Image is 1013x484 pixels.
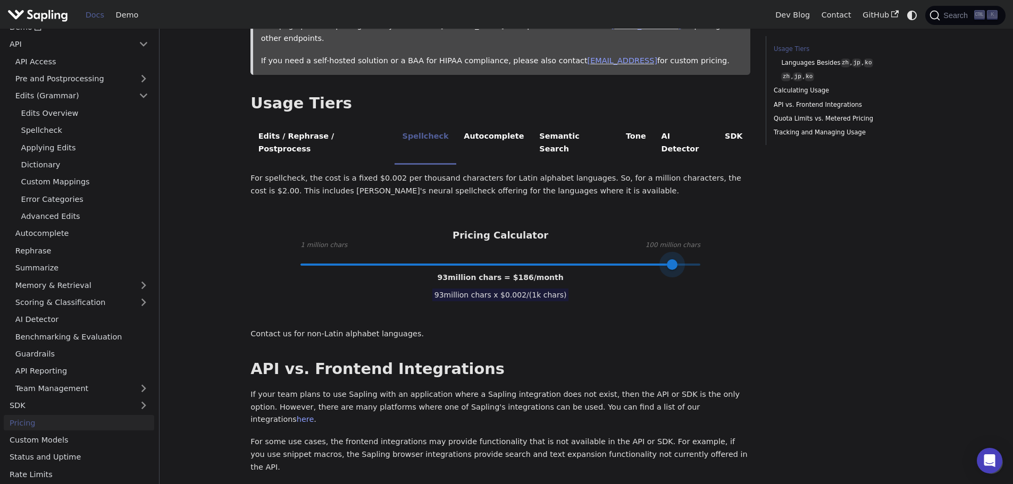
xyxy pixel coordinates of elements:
a: Calculating Usage [774,86,918,96]
p: For spellcheck, the cost is a fixed $0.002 per thousand characters for Latin alphabet languages. ... [250,172,750,198]
a: Rate Limits [4,466,154,482]
code: jp [852,58,861,67]
code: ko [864,58,873,67]
a: Advanced Edits [15,209,154,224]
kbd: K [987,10,998,20]
a: Error Categories [15,191,154,207]
a: Quota Limits vs. Metered Pricing [774,114,918,124]
span: Search [940,11,974,20]
a: SDK [4,398,133,413]
p: Contact us for non-Latin alphabet languages. [250,328,750,341]
a: Pre and Postprocessing [10,71,154,87]
a: Dev Blog [769,7,815,23]
code: ko [805,72,814,81]
li: SDK [717,123,750,165]
a: Custom Models [4,432,154,448]
a: API [4,37,133,52]
a: [EMAIL_ADDRESS] [588,56,657,65]
h2: Usage Tiers [250,94,750,113]
code: zh [781,72,791,81]
a: Rephrase [10,243,154,258]
li: Autocomplete [456,123,532,165]
a: Team Management [10,380,154,396]
a: zh,jp,ko [781,72,914,82]
a: Memory & Retrieval [10,277,154,293]
li: Tone [618,123,654,165]
li: Semantic Search [532,123,618,165]
a: Spellcheck [15,123,154,138]
a: GitHub [857,7,904,23]
img: Sapling.ai [7,7,68,23]
p: If your team plans to use Sapling with an application where a Sapling integration does not exist,... [250,388,750,426]
code: zh [841,58,850,67]
li: Spellcheck [395,123,456,165]
p: For some use cases, the frontend integrations may provide functionality that is not available in ... [250,436,750,473]
a: Sapling.ai [7,7,72,23]
a: here [297,415,314,423]
a: Summarize [10,260,154,276]
button: Switch between dark and light mode (currently system mode) [905,7,920,23]
p: This page provides pricing for only a subset of [PERSON_NAME]'s endpoints. Please contact for pri... [261,20,743,45]
li: AI Detector [654,123,717,165]
a: Custom Mappings [15,174,154,190]
li: Edits / Rephrase / Postprocess [250,123,395,165]
a: API vs. Frontend Integrations [774,100,918,110]
a: AI Detector [10,312,154,327]
span: 93 million chars = $ 186 /month [438,273,564,282]
button: Collapse sidebar category 'API' [133,37,154,52]
a: Pricing [4,415,154,430]
a: Scoring & Classification [10,295,154,310]
a: Status and Uptime [4,449,154,465]
a: API Access [10,54,154,69]
a: Edits (Grammar) [10,88,154,104]
h3: Pricing Calculator [453,230,548,242]
a: Usage Tiers [774,44,918,54]
a: Demo [110,7,144,23]
a: Applying Edits [15,140,154,155]
a: API Reporting [10,363,154,379]
a: Contact [816,7,857,23]
h2: API vs. Frontend Integrations [250,360,750,379]
a: Autocomplete [10,226,154,241]
span: 100 million chars [646,240,700,251]
p: If you need a self-hosted solution or a BAA for HIPAA compliance, please also contact for custom ... [261,55,743,67]
button: Search (Ctrl+K) [925,6,1005,25]
span: 1 million chars [300,240,347,251]
span: 93 million chars x $ 0.002 /(1k chars) [432,288,569,301]
button: Expand sidebar category 'SDK' [133,398,154,413]
a: Tracking and Managing Usage [774,128,918,138]
a: Guardrails [10,346,154,362]
a: Edits Overview [15,105,154,121]
a: Docs [80,7,110,23]
a: Dictionary [15,157,154,173]
code: jp [793,72,802,81]
div: Open Intercom Messenger [977,448,1002,473]
a: Languages Besideszh,jp,ko [781,58,914,68]
a: Benchmarking & Evaluation [10,329,154,344]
